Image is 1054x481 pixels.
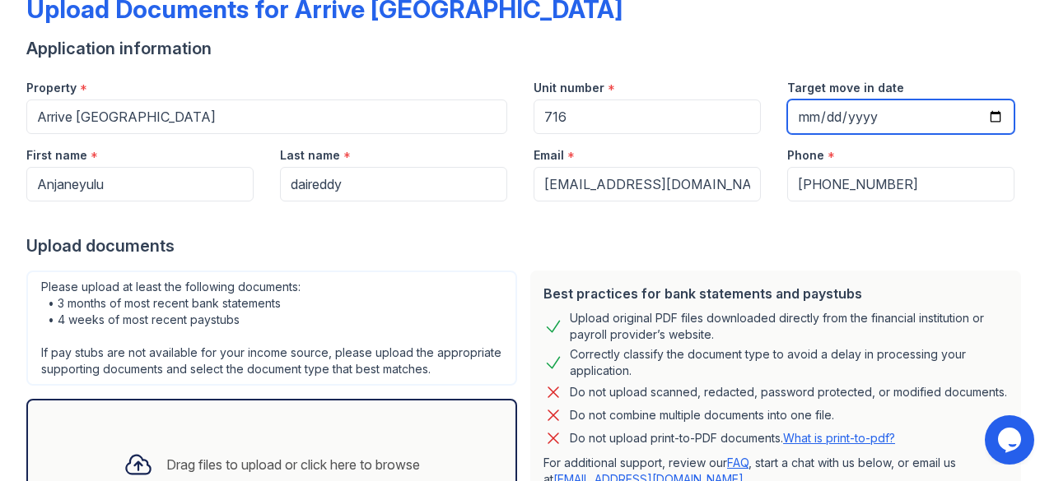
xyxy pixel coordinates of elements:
[787,80,904,96] label: Target move in date
[570,430,895,446] p: Do not upload print-to-PDF documents.
[26,234,1028,257] div: Upload documents
[534,80,604,96] label: Unit number
[783,431,895,445] a: What is print-to-pdf?
[26,37,1028,60] div: Application information
[787,147,824,164] label: Phone
[166,455,420,474] div: Drag files to upload or click here to browse
[570,382,1007,402] div: Do not upload scanned, redacted, password protected, or modified documents.
[985,415,1038,465] iframe: chat widget
[727,456,749,469] a: FAQ
[26,80,77,96] label: Property
[26,147,87,164] label: First name
[570,346,1008,379] div: Correctly classify the document type to avoid a delay in processing your application.
[534,147,564,164] label: Email
[570,310,1008,343] div: Upload original PDF files downloaded directly from the financial institution or payroll provider’...
[543,284,1008,303] div: Best practices for bank statements and paystubs
[570,405,834,425] div: Do not combine multiple documents into one file.
[280,147,340,164] label: Last name
[26,271,517,386] div: Please upload at least the following documents: • 3 months of most recent bank statements • 4 wee...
